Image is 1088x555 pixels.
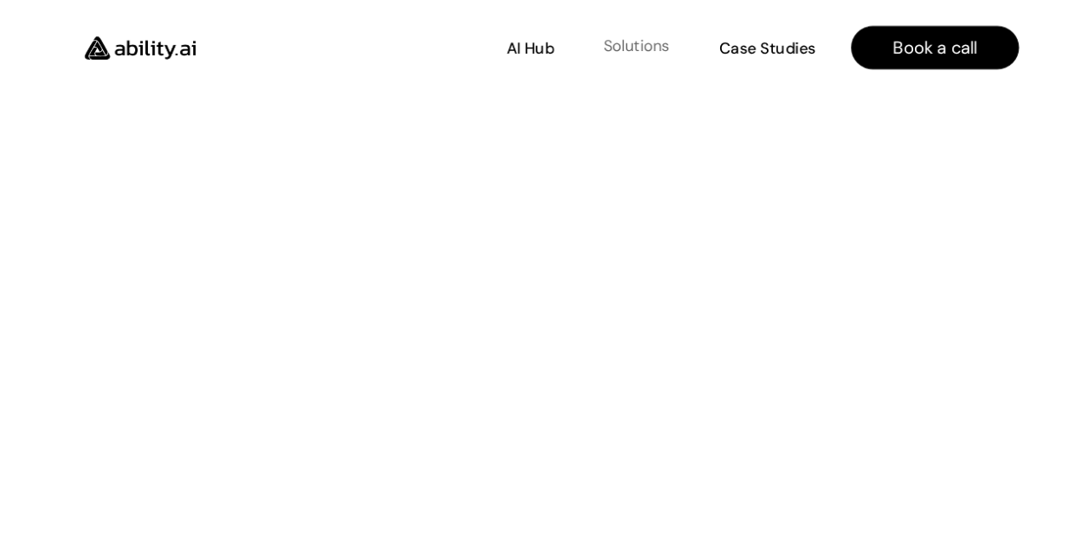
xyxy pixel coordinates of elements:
[220,26,1019,69] nav: Main navigation
[718,33,816,63] a: Case Studies
[506,33,554,63] a: AI Hub
[603,35,669,57] p: Solutions
[851,26,1019,69] a: Book a call
[506,38,554,60] p: AI Hub
[893,35,977,60] p: Book a call
[602,33,671,63] a: Solutions
[719,38,815,60] p: Case Studies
